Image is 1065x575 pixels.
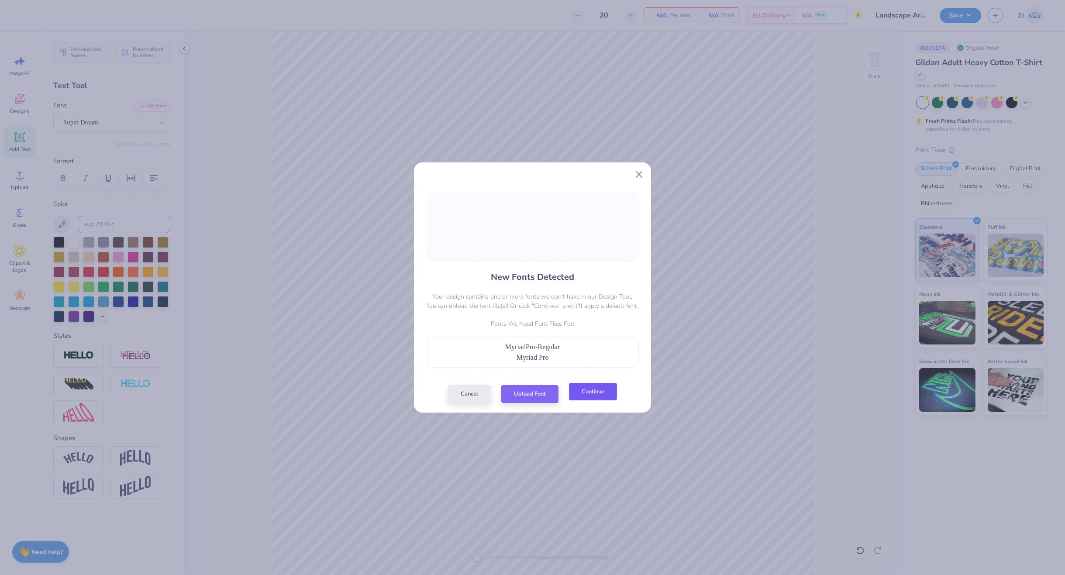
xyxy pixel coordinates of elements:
[448,385,491,403] button: Cancel
[491,271,574,283] h4: New Fonts Detected
[505,343,560,351] span: MyriadPro-Regular
[427,319,639,328] p: Fonts We Need Font Files For:
[569,383,617,401] button: Continue
[517,354,548,361] span: Myriad Pro
[501,385,558,403] button: Upload Font
[631,166,648,183] button: Close
[427,292,639,310] p: Your design contains one or more fonts we don't have in our Design Tool. You can upload the font ...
